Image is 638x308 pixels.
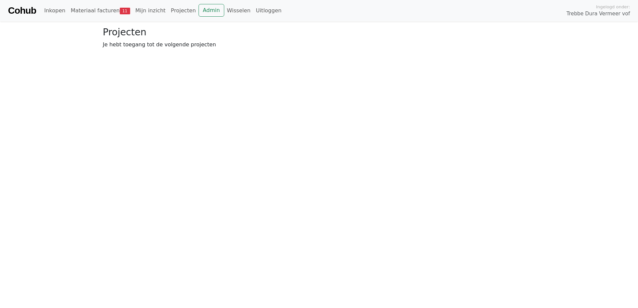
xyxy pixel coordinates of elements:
[103,41,535,49] p: Je hebt toegang tot de volgende projecten
[8,3,36,19] a: Cohub
[168,4,199,17] a: Projecten
[199,4,224,17] a: Admin
[120,8,130,14] span: 11
[41,4,68,17] a: Inkopen
[103,27,535,38] h3: Projecten
[224,4,253,17] a: Wisselen
[68,4,133,17] a: Materiaal facturen11
[253,4,284,17] a: Uitloggen
[567,10,630,18] span: Trebbe Dura Vermeer vof
[596,4,630,10] span: Ingelogd onder:
[133,4,169,17] a: Mijn inzicht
